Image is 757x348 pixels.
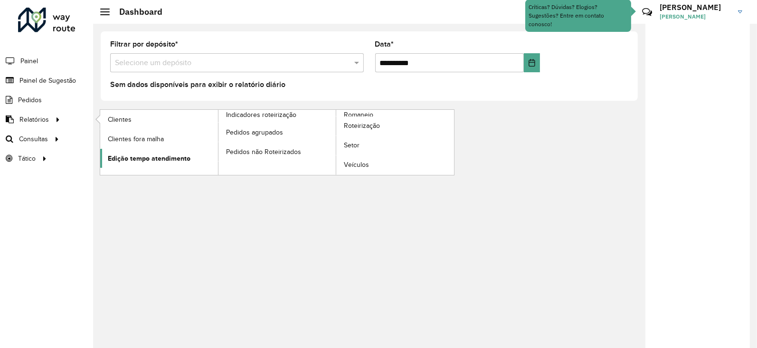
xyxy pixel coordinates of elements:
[637,2,657,22] a: Contato Rápido
[344,140,360,150] span: Setor
[375,39,394,50] label: Data
[226,110,296,120] span: Indicadores roteirização
[336,116,454,135] a: Roteirização
[108,154,190,164] span: Edição tempo atendimento
[218,123,336,142] a: Pedidos agrupados
[344,160,369,170] span: Veículos
[110,7,162,17] h2: Dashboard
[20,56,38,66] span: Painel
[110,39,178,50] label: Filtrar por depósito
[218,142,336,161] a: Pedidos não Roteirizados
[660,3,731,12] h3: [PERSON_NAME]
[18,95,42,105] span: Pedidos
[110,79,285,90] label: Sem dados disponíveis para exibir o relatório diário
[19,76,76,86] span: Painel de Sugestão
[108,115,132,125] span: Clientes
[529,3,628,29] div: Críticas? Dúvidas? Elogios? Sugestões? Entre em contato conosco!
[100,110,336,175] a: Indicadores roteirização
[108,134,164,144] span: Clientes fora malha
[344,110,373,120] span: Romaneio
[344,121,380,131] span: Roteirização
[100,129,218,148] a: Clientes fora malha
[19,134,48,144] span: Consultas
[660,12,731,21] span: [PERSON_NAME]
[226,127,283,137] span: Pedidos agrupados
[336,155,454,174] a: Veículos
[226,147,301,157] span: Pedidos não Roteirizados
[100,110,218,129] a: Clientes
[218,110,454,175] a: Romaneio
[524,53,540,72] button: Choose Date
[18,154,36,164] span: Tático
[336,136,454,155] a: Setor
[19,115,49,125] span: Relatórios
[100,149,218,168] a: Edição tempo atendimento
